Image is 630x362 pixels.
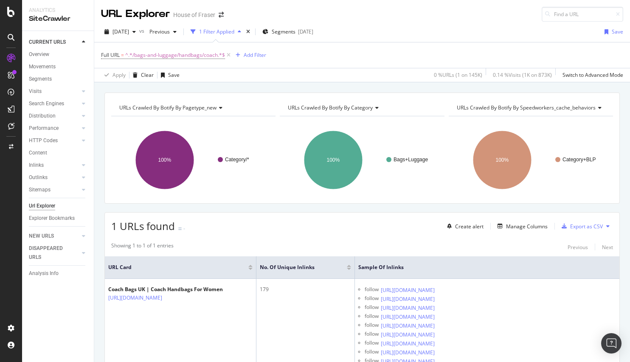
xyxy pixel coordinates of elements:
[187,25,245,39] button: 1 Filter Applied
[29,87,42,96] div: Visits
[158,157,172,163] text: 100%
[29,112,56,121] div: Distribution
[29,232,79,241] a: NEW URLS
[29,14,87,24] div: SiteCrawler
[29,161,44,170] div: Inlinks
[29,173,79,182] a: Outlinks
[108,294,162,302] a: [URL][DOMAIN_NAME]
[139,27,146,34] span: vs
[29,99,64,108] div: Search Engines
[260,286,351,293] div: 179
[457,104,596,111] span: URLs Crawled By Botify By speedworkers_cache_behaviors
[29,50,88,59] a: Overview
[232,50,266,60] button: Add Filter
[29,244,79,262] a: DISAPPEARED URLS
[570,223,603,230] div: Export as CSV
[381,340,435,348] a: [URL][DOMAIN_NAME]
[119,104,217,111] span: URLs Crawled By Botify By pagetype_new
[29,75,88,84] a: Segments
[245,28,252,36] div: times
[29,149,88,157] a: Content
[494,221,548,231] button: Manage Columns
[259,25,317,39] button: Segments[DATE]
[286,101,436,115] h4: URLs Crawled By Botify By category
[558,219,603,233] button: Export as CSV
[244,51,266,59] div: Add Filter
[298,28,313,35] div: [DATE]
[29,136,79,145] a: HTTP Codes
[129,68,154,82] button: Clear
[602,242,613,252] button: Next
[327,157,340,163] text: 100%
[29,269,88,278] a: Analysis Info
[178,227,182,230] img: Equal
[29,50,49,59] div: Overview
[29,75,52,84] div: Segments
[601,333,622,354] div: Open Intercom Messenger
[157,68,180,82] button: Save
[29,214,75,223] div: Explorer Bookmarks
[29,112,79,121] a: Distribution
[29,99,79,108] a: Search Engines
[108,264,246,271] span: URL Card
[612,28,623,35] div: Save
[365,339,379,348] div: follow
[29,149,47,157] div: Content
[381,348,435,357] a: [URL][DOMAIN_NAME]
[449,123,611,197] div: A chart.
[455,101,608,115] h4: URLs Crawled By Botify By speedworkers_cache_behaviors
[358,264,603,271] span: Sample of Inlinks
[29,173,48,182] div: Outlinks
[365,348,379,357] div: follow
[101,25,139,39] button: [DATE]
[199,28,234,35] div: 1 Filter Applied
[29,232,54,241] div: NEW URLS
[111,123,273,197] svg: A chart.
[29,244,72,262] div: DISAPPEARED URLS
[444,219,484,233] button: Create alert
[394,157,428,163] text: Bags+Luggage
[108,286,223,293] div: Coach Bags UK | Coach Handbags For Women
[121,51,124,59] span: =
[29,62,56,71] div: Movements
[112,28,129,35] span: 2025 Sep. 21st
[272,28,295,35] span: Segments
[260,264,334,271] span: No. of Unique Inlinks
[111,219,175,233] span: 1 URLs found
[495,157,509,163] text: 100%
[381,322,435,330] a: [URL][DOMAIN_NAME]
[434,71,482,79] div: 0 % URLs ( 1 on 145K )
[219,12,224,18] div: arrow-right-arrow-left
[101,7,170,21] div: URL Explorer
[381,331,435,339] a: [URL][DOMAIN_NAME]
[146,25,180,39] button: Previous
[542,7,623,22] input: Find a URL
[493,71,552,79] div: 0.14 % Visits ( 1K on 873K )
[118,101,268,115] h4: URLs Crawled By Botify By pagetype_new
[112,71,126,79] div: Apply
[29,124,79,133] a: Performance
[173,11,215,19] div: House of Fraser
[101,68,126,82] button: Apply
[141,71,154,79] div: Clear
[602,244,613,251] div: Next
[381,313,435,321] a: [URL][DOMAIN_NAME]
[29,38,66,47] div: CURRENT URLS
[29,185,51,194] div: Sitemaps
[562,71,623,79] div: Switch to Advanced Mode
[101,51,120,59] span: Full URL
[562,157,596,163] text: Category+BLP
[559,68,623,82] button: Switch to Advanced Mode
[29,269,59,278] div: Analysis Info
[365,330,379,339] div: follow
[168,71,180,79] div: Save
[381,295,435,303] a: [URL][DOMAIN_NAME]
[111,242,174,252] div: Showing 1 to 1 of 1 entries
[381,304,435,312] a: [URL][DOMAIN_NAME]
[29,87,79,96] a: Visits
[365,321,379,330] div: follow
[29,161,79,170] a: Inlinks
[601,25,623,39] button: Save
[280,123,442,197] div: A chart.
